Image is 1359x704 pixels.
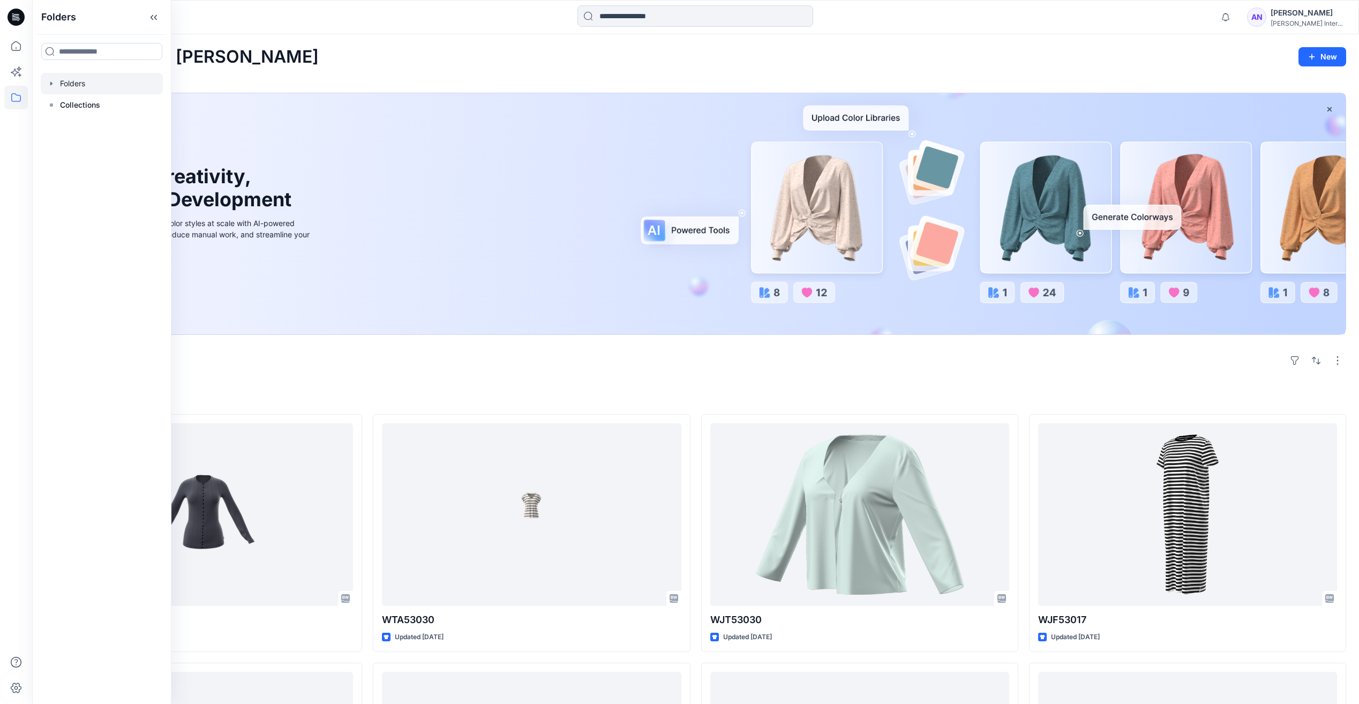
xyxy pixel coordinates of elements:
[71,218,312,251] div: Explore ideas faster and recolor styles at scale with AI-powered tools that boost creativity, red...
[60,99,100,111] p: Collections
[1247,8,1266,27] div: AN
[1038,612,1337,627] p: WJF53017
[723,632,772,643] p: Updated [DATE]
[45,47,319,67] h2: Welcome back, [PERSON_NAME]
[1038,423,1337,606] a: WJF53017
[710,423,1009,606] a: WJT53030
[395,632,444,643] p: Updated [DATE]
[71,165,296,211] h1: Unleash Creativity, Speed Up Development
[1298,47,1346,66] button: New
[1271,19,1346,27] div: [PERSON_NAME] International
[1051,632,1100,643] p: Updated [DATE]
[71,264,312,286] a: Discover more
[382,423,681,606] a: WTA53030
[45,391,1346,403] h4: Styles
[54,612,353,627] p: WBB53023
[710,612,1009,627] p: WJT53030
[54,423,353,606] a: WBB53023
[382,612,681,627] p: WTA53030
[1271,6,1346,19] div: [PERSON_NAME]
